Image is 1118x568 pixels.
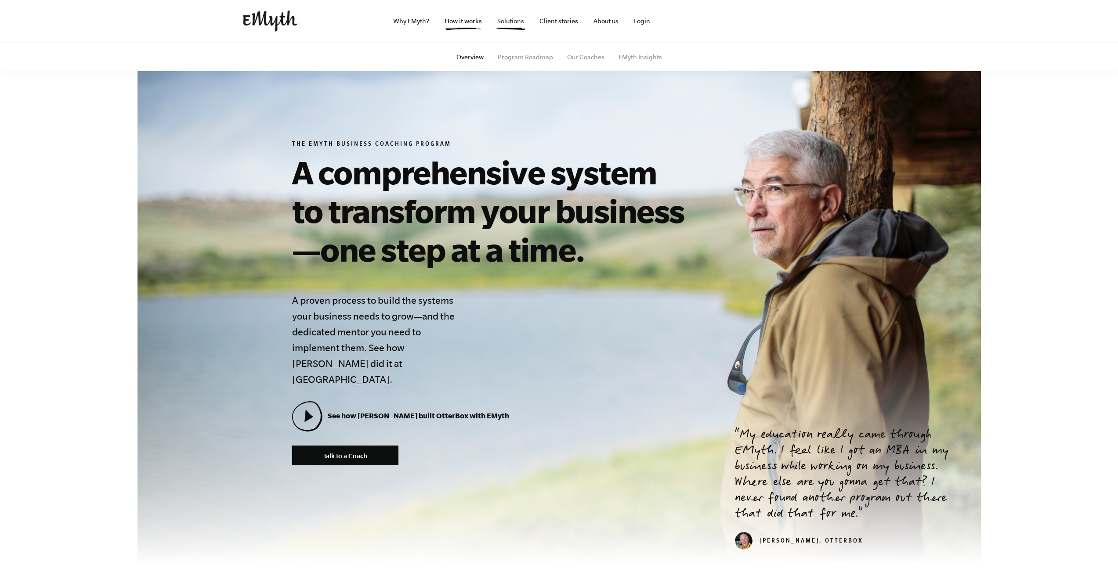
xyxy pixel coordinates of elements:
h1: A comprehensive system to transform your business—one step at a time. [292,153,693,269]
img: Curt Richardson, OtterBox [735,532,753,550]
cite: [PERSON_NAME], OtterBox [735,538,863,545]
iframe: Embedded CTA [783,11,876,31]
a: Overview [456,54,484,61]
a: Program Roadmap [498,54,553,61]
iframe: Chat Widget [1074,526,1118,568]
a: See how [PERSON_NAME] built OtterBox with EMyth [292,411,509,420]
h6: The EMyth Business Coaching Program [292,140,693,149]
a: EMyth Insights [619,54,662,61]
p: My education really came through EMyth. I feel like I got an MBA in my business while working on ... [735,428,960,523]
iframe: Embedded CTA [687,11,779,31]
a: Talk to a Coach [292,446,398,465]
a: Our Coaches [567,54,604,61]
h4: A proven process to build the systems your business needs to grow—and the dedicated mentor you ne... [292,292,461,387]
img: EMyth [243,11,297,32]
span: Talk to a Coach [323,452,367,460]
